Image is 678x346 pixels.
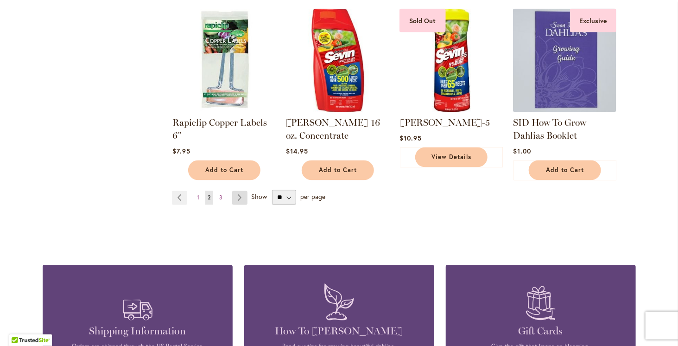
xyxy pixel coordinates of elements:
span: View Details [432,154,472,161]
span: 1 [197,194,199,201]
a: Rapiclip Copper Labels 6" [172,105,276,114]
span: 3 [219,194,222,201]
h4: How To [PERSON_NAME] [258,325,420,338]
span: per page [300,192,325,201]
div: Sold Out [399,9,446,32]
img: Swan Island Dahlias - How to Grow Guide [513,9,616,112]
span: $14.95 [286,147,308,156]
a: Rapiclip Copper Labels 6" [172,117,267,141]
span: $7.95 [172,147,190,156]
span: $10.95 [399,134,422,143]
a: Swan Island Dahlias - How to Grow Guide Exclusive [513,105,616,114]
a: 3 [217,191,225,205]
a: 1 [195,191,202,205]
img: Sevin-5 [399,9,503,112]
img: Sevin 16 oz. Concentrate [286,9,389,112]
button: Add to Cart [302,160,374,180]
span: 2 [208,194,211,201]
a: SID How To Grow Dahlias Booklet [513,117,586,141]
button: Add to Cart [529,160,601,180]
div: Exclusive [570,9,616,32]
span: $1.00 [513,147,531,156]
button: Add to Cart [188,160,260,180]
h4: Shipping Information [57,325,219,338]
span: Show [251,192,267,201]
a: [PERSON_NAME]-5 [399,117,490,128]
img: Rapiclip Copper Labels 6" [172,9,276,112]
span: Add to Cart [319,167,357,174]
a: View Details [415,147,488,167]
span: Add to Cart [206,167,244,174]
a: Sevin 16 oz. Concentrate [286,105,389,114]
a: Sevin-5 Sold Out [399,105,503,114]
a: [PERSON_NAME] 16 oz. Concentrate [286,117,380,141]
iframe: Launch Accessibility Center [7,313,33,339]
span: Add to Cart [546,167,584,174]
h4: Gift Cards [460,325,622,338]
